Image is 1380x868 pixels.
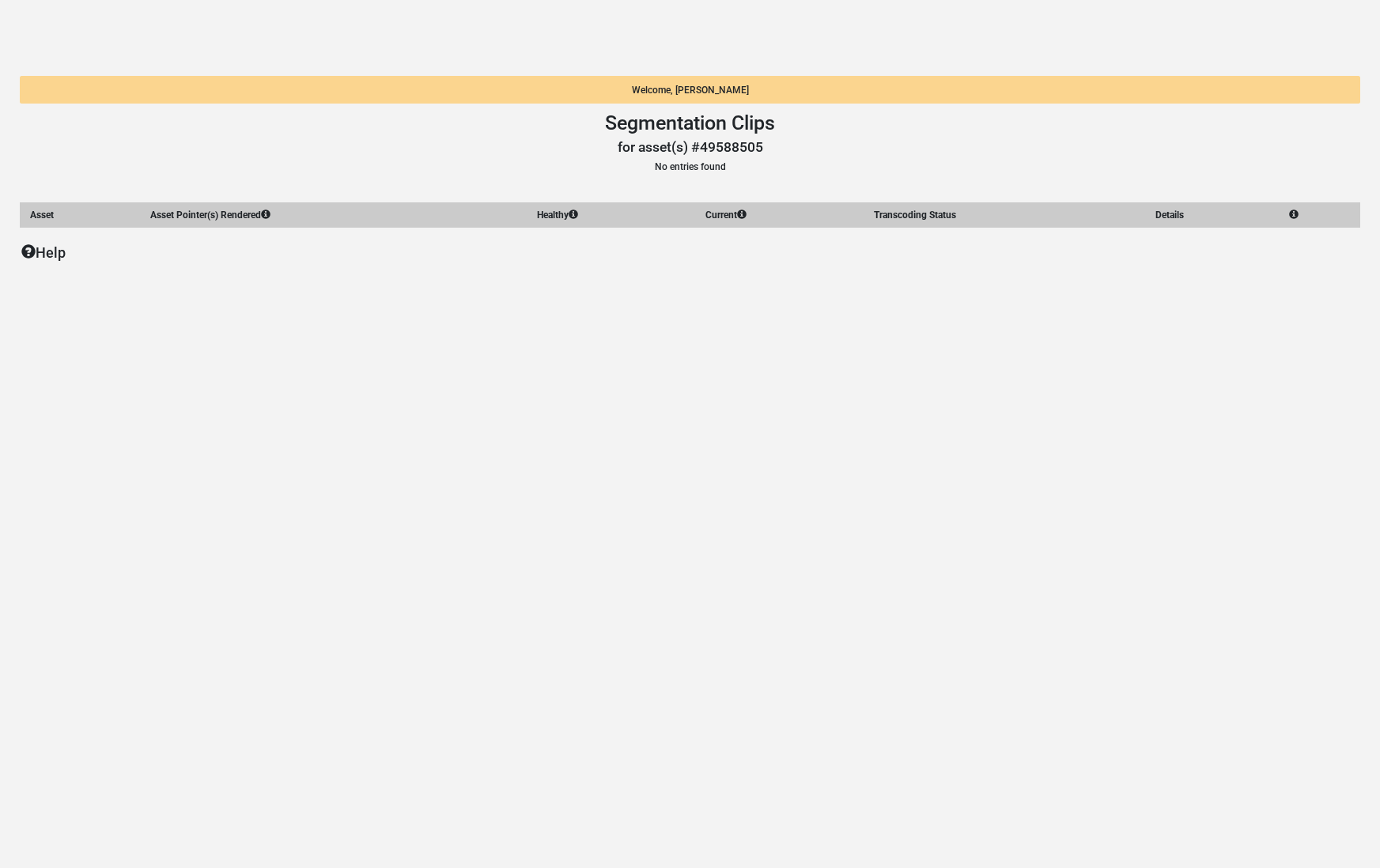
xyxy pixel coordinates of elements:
[20,76,1360,104] div: Welcome, [PERSON_NAME]
[20,111,1360,135] h1: Segmentation Clips
[20,139,1360,156] h3: for asset(s) #49588505
[527,203,696,228] th: Healthy
[864,203,1145,228] th: Transcoding Status
[21,242,1360,263] p: Help
[21,203,141,228] th: Asset
[1146,203,1280,228] th: Details
[140,203,527,228] th: Asset Pointer(s) Rendered
[20,111,1360,174] header: No entries found
[695,203,864,228] th: Current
